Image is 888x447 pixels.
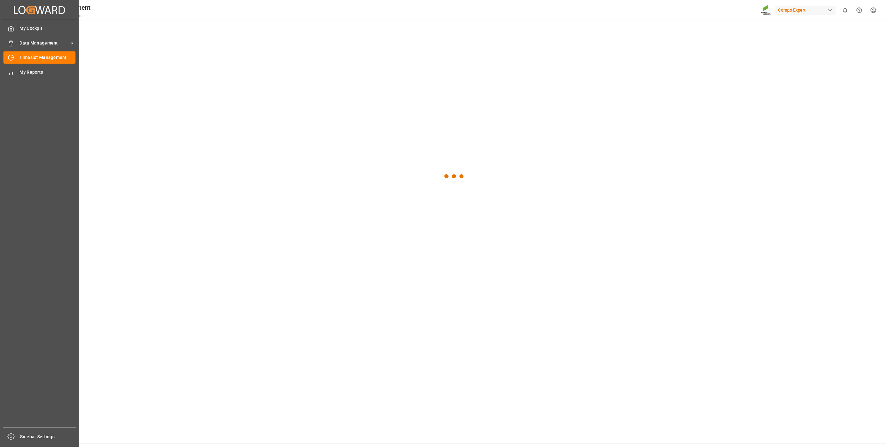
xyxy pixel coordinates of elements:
a: My Reports [3,66,75,78]
div: Compo Expert [776,6,836,15]
span: My Reports [20,69,76,76]
span: Sidebar Settings [20,434,76,440]
a: My Cockpit [3,22,75,34]
button: show 0 new notifications [838,3,852,17]
button: Help Center [852,3,866,17]
span: My Cockpit [20,25,76,32]
a: Timeslot Management [3,51,75,64]
button: Compo Expert [776,4,838,16]
img: Screenshot%202023-09-29%20at%2010.02.21.png_1712312052.png [761,5,771,16]
span: Data Management [20,40,69,46]
span: Timeslot Management [20,54,76,61]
